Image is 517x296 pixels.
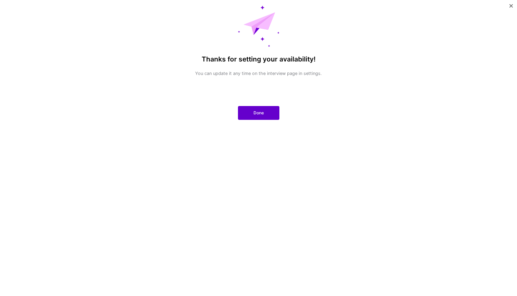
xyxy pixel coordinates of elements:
[190,70,327,77] p: You can update it any time on the interview page in settings.
[253,110,264,116] span: Done
[509,4,513,11] button: Close
[202,55,316,63] h4: Thanks for setting your availability!
[238,6,279,47] img: Message Sent
[238,106,279,120] button: Done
